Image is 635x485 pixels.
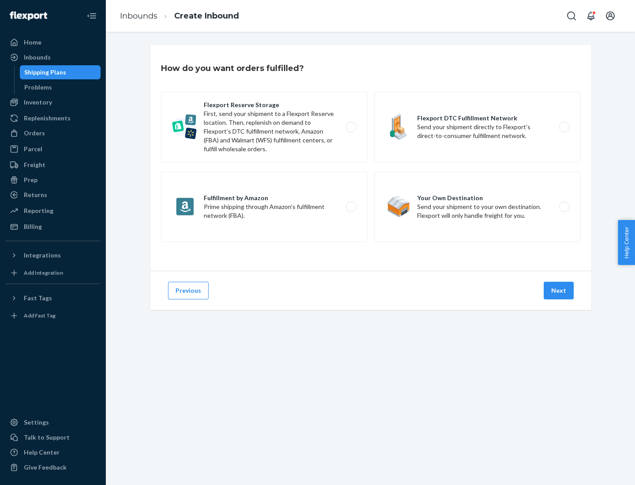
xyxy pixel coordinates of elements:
a: Freight [5,158,101,172]
div: Shipping Plans [24,68,66,77]
div: Prep [24,175,37,184]
button: Close Navigation [83,7,101,25]
img: Flexport logo [10,11,47,20]
div: Give Feedback [24,463,67,472]
div: Add Integration [24,269,63,276]
a: Replenishments [5,111,101,125]
button: Help Center [618,220,635,265]
a: Talk to Support [5,430,101,444]
button: Integrations [5,248,101,262]
button: Open account menu [601,7,619,25]
div: Problems [24,83,52,92]
a: Help Center [5,445,101,459]
a: Inbounds [120,11,157,21]
a: Add Fast Tag [5,309,101,323]
div: Fast Tags [24,294,52,302]
a: Inventory [5,95,101,109]
a: Add Integration [5,266,101,280]
button: Next [544,282,574,299]
div: Help Center [24,448,60,457]
a: Reporting [5,204,101,218]
a: Returns [5,188,101,202]
div: Inbounds [24,53,51,62]
a: Settings [5,415,101,429]
div: Orders [24,129,45,138]
div: Integrations [24,251,61,260]
div: Replenishments [24,114,71,123]
div: Freight [24,160,45,169]
button: Give Feedback [5,460,101,474]
a: Shipping Plans [20,65,101,79]
a: Orders [5,126,101,140]
ol: breadcrumbs [113,3,246,29]
button: Open Search Box [563,7,580,25]
button: Previous [168,282,209,299]
div: Parcel [24,145,42,153]
div: Talk to Support [24,433,70,442]
div: Settings [24,418,49,427]
div: Home [24,38,41,47]
button: Fast Tags [5,291,101,305]
a: Prep [5,173,101,187]
a: Create Inbound [174,11,239,21]
div: Billing [24,222,42,231]
a: Inbounds [5,50,101,64]
a: Parcel [5,142,101,156]
button: Open notifications [582,7,600,25]
h3: How do you want orders fulfilled? [161,63,304,74]
div: Reporting [24,206,53,215]
div: Returns [24,190,47,199]
div: Inventory [24,98,52,107]
a: Home [5,35,101,49]
div: Add Fast Tag [24,312,56,319]
a: Problems [20,80,101,94]
a: Billing [5,220,101,234]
